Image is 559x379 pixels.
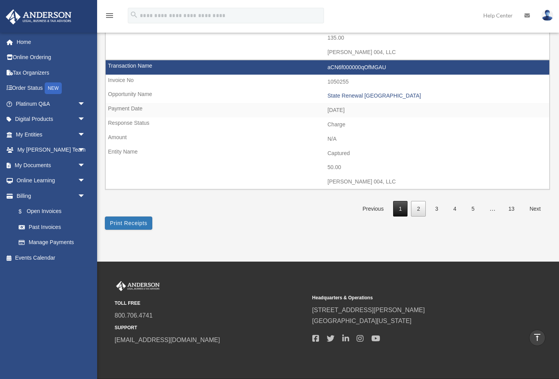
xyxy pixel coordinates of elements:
a: Manage Payments [11,235,97,250]
button: Print Receipts [105,217,152,230]
span: arrow_drop_down [78,142,93,158]
a: My Entitiesarrow_drop_down [5,127,97,142]
td: [PERSON_NAME] 004, LLC [106,175,549,189]
a: My Documentsarrow_drop_down [5,157,97,173]
span: … [483,205,502,212]
a: Home [5,34,97,50]
a: [GEOGRAPHIC_DATA][US_STATE] [312,318,412,324]
a: 13 [503,201,521,217]
a: Order StatusNEW [5,80,97,96]
a: 2 [411,201,426,217]
a: My [PERSON_NAME] Teamarrow_drop_down [5,142,97,158]
a: Previous [357,201,389,217]
span: arrow_drop_down [78,173,93,189]
img: Anderson Advisors Platinum Portal [115,281,161,291]
span: arrow_drop_down [78,157,93,173]
small: TOLL FREE [115,299,307,307]
a: 800.706.4741 [115,312,153,319]
a: [STREET_ADDRESS][PERSON_NAME] [312,307,425,313]
small: SUPPORT [115,324,307,332]
img: User Pic [542,10,553,21]
img: Anderson Advisors Platinum Portal [3,9,74,24]
a: Past Invoices [11,219,93,235]
a: Next [524,201,547,217]
div: NEW [45,82,62,94]
span: arrow_drop_down [78,188,93,204]
td: 50.00 [106,160,549,175]
i: search [130,10,138,19]
small: Headquarters & Operations [312,294,505,302]
a: menu [105,14,114,20]
a: Online Learningarrow_drop_down [5,173,97,189]
a: Digital Productsarrow_drop_down [5,112,97,127]
a: $Open Invoices [11,204,97,220]
span: arrow_drop_down [78,96,93,112]
td: aCN6f000000qOfMGAU [106,60,549,75]
a: 4 [448,201,462,217]
a: 3 [429,201,444,217]
td: [DATE] [106,103,549,118]
div: State Renewal [GEOGRAPHIC_DATA] [327,93,545,99]
a: Billingarrow_drop_down [5,188,97,204]
span: arrow_drop_down [78,127,93,143]
a: 5 [466,201,481,217]
span: arrow_drop_down [78,112,93,127]
a: 1 [393,201,408,217]
td: N/A [106,132,549,147]
a: [EMAIL_ADDRESS][DOMAIN_NAME] [115,337,220,343]
i: vertical_align_top [533,333,542,342]
a: Tax Organizers [5,65,97,80]
td: [PERSON_NAME] 004, LLC [106,45,549,60]
a: vertical_align_top [529,330,545,346]
a: Events Calendar [5,250,97,265]
td: 135.00 [106,31,549,45]
td: Captured [106,146,549,161]
i: menu [105,11,114,20]
a: Platinum Q&Aarrow_drop_down [5,96,97,112]
td: Charge [106,117,549,132]
td: 1050255 [106,75,549,89]
a: Online Ordering [5,50,97,65]
span: $ [23,207,27,217]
